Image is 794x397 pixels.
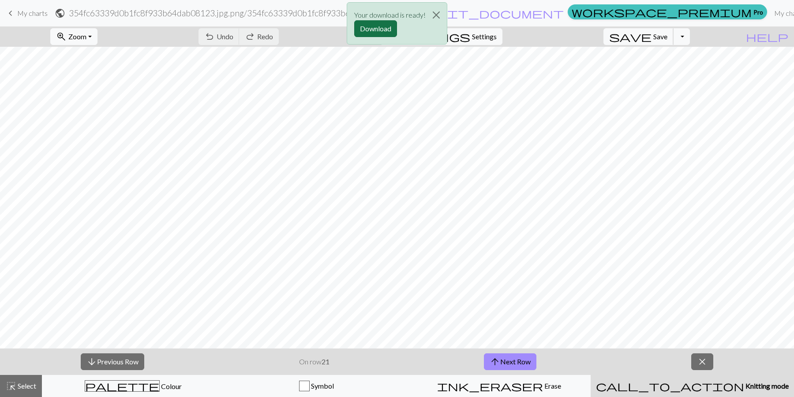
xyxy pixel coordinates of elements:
[299,356,330,367] p: On row
[490,356,500,368] span: arrow_upward
[408,375,591,397] button: Erase
[744,382,789,390] span: Knitting mode
[86,356,97,368] span: arrow_downward
[437,380,543,392] span: ink_eraser
[6,380,16,392] span: highlight_alt
[543,382,561,390] span: Erase
[42,375,225,397] button: Colour
[484,353,536,370] button: Next Row
[160,382,182,390] span: Colour
[81,353,144,370] button: Previous Row
[225,375,408,397] button: Symbol
[596,380,744,392] span: call_to_action
[85,380,159,392] span: palette
[354,10,426,20] p: Your download is ready!
[354,20,397,37] button: Download
[426,3,447,27] button: Close
[16,382,36,390] span: Select
[310,382,334,390] span: Symbol
[322,357,330,366] strong: 21
[591,375,794,397] button: Knitting mode
[697,356,708,368] span: close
